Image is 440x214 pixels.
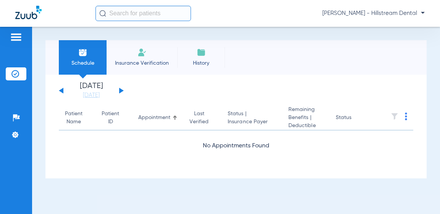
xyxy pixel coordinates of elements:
div: Patient ID [102,110,126,126]
div: Patient Name [65,110,89,126]
img: Search Icon [99,10,106,17]
a: [DATE] [68,91,114,99]
div: Patient ID [102,110,119,126]
img: Manual Insurance Verification [137,48,147,57]
img: Schedule [78,48,87,57]
div: No Appointments Found [59,141,413,151]
div: Last Verified [189,110,209,126]
img: History [197,48,206,57]
th: Status | [222,106,282,131]
img: hamburger-icon [10,33,22,42]
span: [PERSON_NAME] - Hillstream Dental [322,10,425,17]
th: Remaining Benefits | [282,106,330,131]
div: Patient Name [65,110,82,126]
div: Appointment [138,114,170,122]
img: group-dot-blue.svg [405,113,407,120]
div: Appointment [138,114,177,122]
span: History [183,59,219,67]
iframe: Chat Widget [402,177,440,214]
input: Search for patients [95,6,191,21]
span: Insurance Verification [112,59,171,67]
span: Schedule [65,59,101,67]
span: Insurance Payer [228,118,276,126]
div: Last Verified [189,110,215,126]
li: [DATE] [68,82,114,99]
img: filter.svg [391,113,398,120]
span: Deductible [288,122,324,130]
img: Zuub Logo [15,6,42,19]
th: Status [330,106,381,131]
